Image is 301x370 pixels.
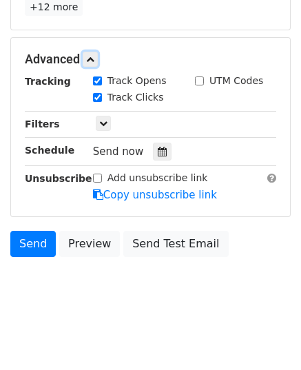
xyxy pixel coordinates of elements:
a: Preview [59,231,120,257]
a: Copy unsubscribe link [93,189,217,201]
label: Track Clicks [107,90,164,105]
span: Send now [93,145,144,158]
strong: Unsubscribe [25,173,92,184]
a: Send [10,231,56,257]
strong: Filters [25,119,60,130]
label: Track Opens [107,74,167,88]
label: Add unsubscribe link [107,171,208,185]
h5: Advanced [25,52,276,67]
a: Send Test Email [123,231,228,257]
label: UTM Codes [209,74,263,88]
iframe: Chat Widget [232,304,301,370]
strong: Tracking [25,76,71,87]
strong: Schedule [25,145,74,156]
